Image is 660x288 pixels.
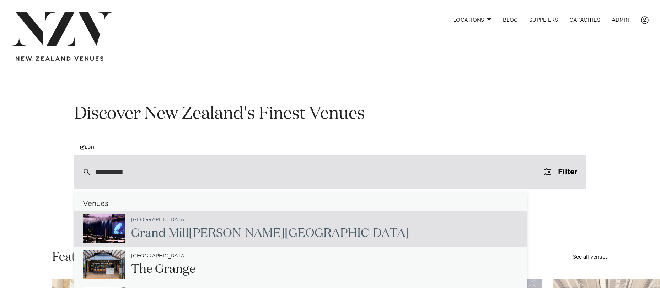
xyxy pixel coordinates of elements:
a: SUPPLIERS [524,12,564,28]
img: joUgPFjGgEoBOWwjLUVtOFhebrvgPcMN9auqfdny.jpg [83,214,125,243]
h2: [PERSON_NAME][GEOGRAPHIC_DATA] [131,225,409,241]
img: nzv-logo.png [11,12,112,46]
span: Filter [558,168,577,175]
small: [GEOGRAPHIC_DATA] [131,217,187,223]
small: [GEOGRAPHIC_DATA] [131,254,187,259]
a: See all venues [573,255,608,260]
a: BLOG [497,12,524,28]
a: Locations [447,12,497,28]
img: X4fKaj0zhwWfuHNSdhdmuWf4fYh0moJYxjYr6F91.jpeg [83,250,125,279]
a: ADMIN [606,12,635,28]
span: Grand [131,227,166,239]
a: Capacities [564,12,606,28]
img: new-zealand-venues-text.png [16,56,103,61]
button: Filter [535,155,586,189]
h2: Featured venues [52,249,142,265]
a: Edit [74,140,101,155]
h2: The Grange [131,261,195,277]
span: Mill [168,227,189,239]
h6: Venues [74,200,527,208]
h1: Discover New Zealand's Finest Venues [74,103,586,125]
